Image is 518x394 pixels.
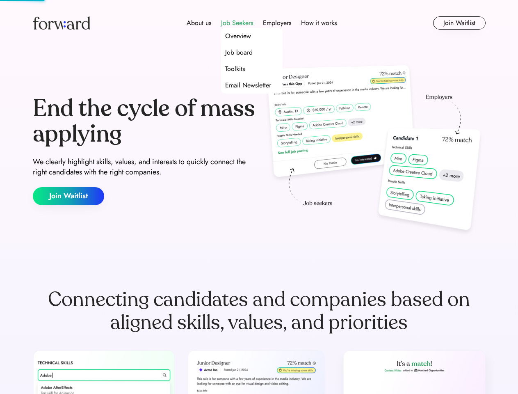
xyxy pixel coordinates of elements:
[225,31,251,41] div: Overview
[33,96,256,147] div: End the cycle of mass applying
[433,16,486,30] button: Join Waitlist
[263,18,291,28] div: Employers
[225,48,253,57] div: Job board
[33,16,90,30] img: Forward logo
[301,18,337,28] div: How it works
[262,62,486,239] img: hero-image.png
[187,18,211,28] div: About us
[33,157,256,177] div: We clearly highlight skills, values, and interests to quickly connect the right candidates with t...
[33,187,104,205] button: Join Waitlist
[225,64,245,74] div: Toolkits
[221,18,253,28] div: Job Seekers
[33,288,486,334] div: Connecting candidates and companies based on aligned skills, values, and priorities
[225,80,271,90] div: Email Newsletter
